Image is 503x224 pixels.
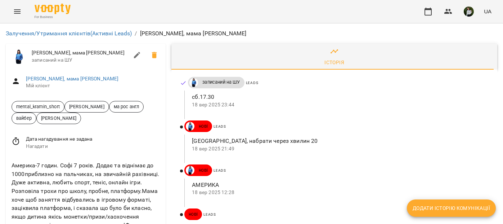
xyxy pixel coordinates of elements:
[12,115,36,122] span: вайбер
[192,189,486,196] p: 18 вер 2025 12:28
[481,5,494,18] button: UA
[109,103,144,110] span: ма рос англ
[6,29,497,38] nav: breadcrumb
[214,168,226,172] span: Leads
[9,3,26,20] button: Menu
[407,199,496,217] button: Додати історію комунікації
[194,123,212,129] span: нові
[35,15,71,19] span: For Business
[192,101,486,109] p: 18 вер 2025 23:44
[186,122,194,131] img: Дащенко Аня
[6,30,132,37] a: Залучення/Утримання клієнтів(Активні Leads)
[192,137,486,145] p: [GEOGRAPHIC_DATA], набрати через хвилин 20
[65,103,109,110] span: [PERSON_NAME]
[26,82,160,89] span: Мій клієнт
[12,49,26,64] img: Дащенко Аня
[464,6,474,17] img: 6b662c501955233907b073253d93c30f.jpg
[198,79,244,85] span: записаний на ШУ
[135,29,137,38] li: /
[37,115,81,122] span: [PERSON_NAME]
[32,49,129,57] span: [PERSON_NAME], мама [PERSON_NAME]
[246,81,259,85] span: Leads
[26,76,119,82] a: [PERSON_NAME], мама [PERSON_NAME]
[35,4,71,14] img: Voopty Logo
[32,57,129,64] span: записаний на ШУ
[184,166,194,175] a: Дащенко Аня
[26,136,160,143] span: Дата нагадування не задана
[192,181,486,189] p: АМЕРИКА
[186,166,194,175] img: Дащенко Аня
[484,8,491,15] span: UA
[140,29,247,38] p: [PERSON_NAME], мама [PERSON_NAME]
[214,124,226,128] span: Leads
[192,145,486,153] p: 18 вер 2025 21:49
[189,78,198,87] img: Дащенко Аня
[203,212,216,216] span: Leads
[413,204,490,212] span: Додати історію комунікації
[192,93,486,101] p: сб.17.30
[194,167,212,174] span: нові
[12,103,64,110] span: mental_kramin_short
[184,122,194,131] a: Дащенко Аня
[184,211,202,218] span: нові
[26,143,160,150] span: Нагадати
[324,58,344,67] div: Історія
[188,78,198,87] a: Дащенко Аня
